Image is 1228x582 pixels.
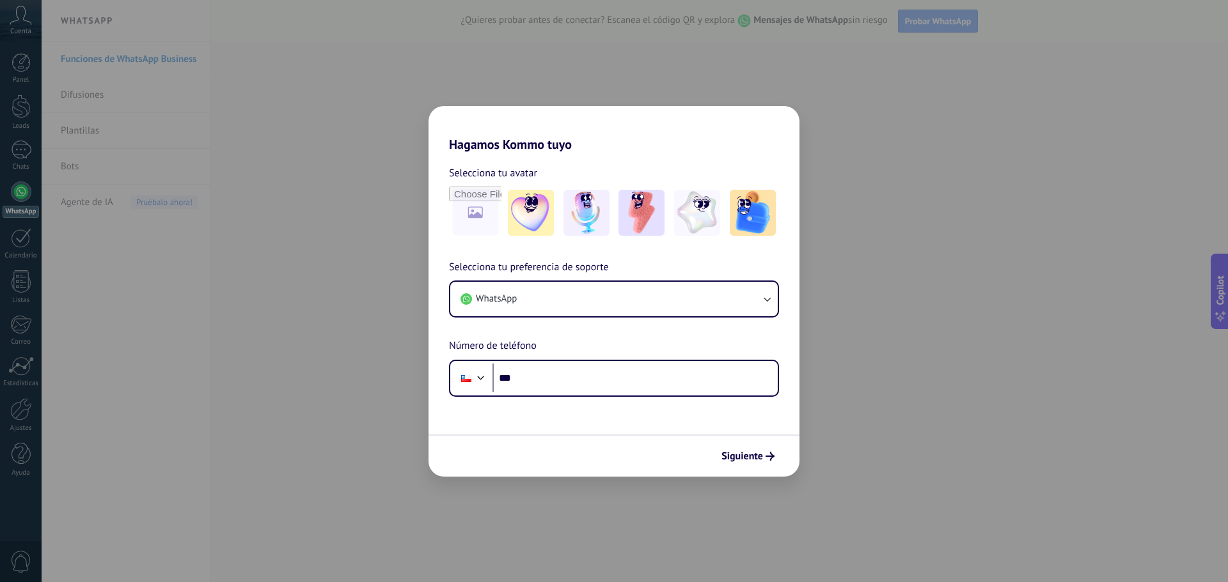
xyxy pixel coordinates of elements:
img: -5.jpeg [730,190,776,236]
button: WhatsApp [450,282,778,316]
h2: Hagamos Kommo tuyo [429,106,799,152]
span: WhatsApp [476,293,517,305]
span: Número de teléfono [449,338,537,355]
img: -2.jpeg [563,190,610,236]
span: Siguiente [721,452,763,461]
span: Selecciona tu avatar [449,165,537,181]
span: Selecciona tu preferencia de soporte [449,259,609,276]
button: Siguiente [716,445,780,467]
div: Chile: + 56 [454,365,478,392]
img: -3.jpeg [618,190,665,236]
img: -4.jpeg [674,190,720,236]
img: -1.jpeg [508,190,554,236]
